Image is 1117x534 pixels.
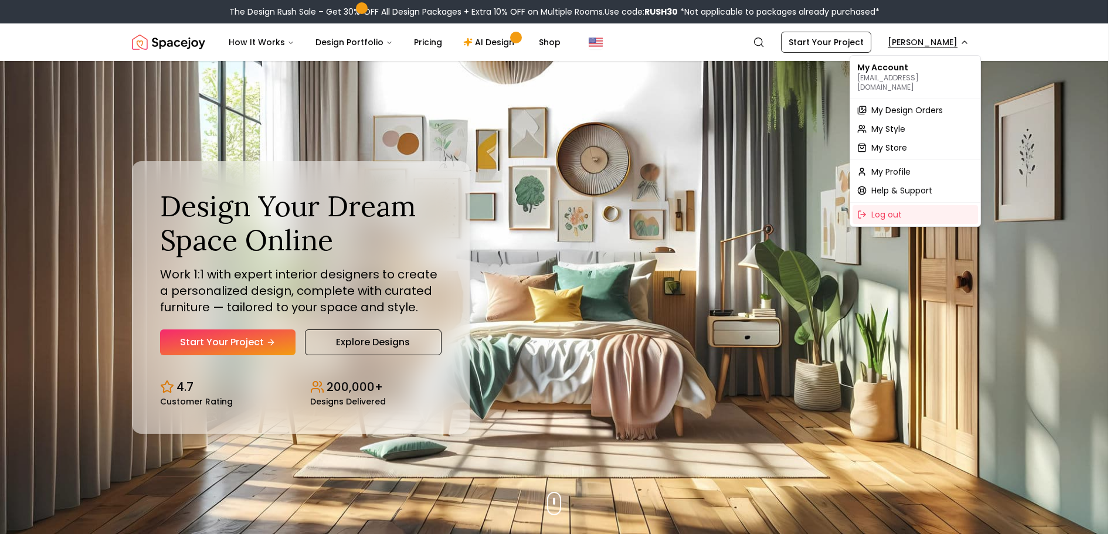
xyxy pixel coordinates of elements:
[871,185,932,196] span: Help & Support
[853,162,978,181] a: My Profile
[853,58,978,96] div: My Account
[853,181,978,200] a: Help & Support
[857,73,973,92] p: [EMAIL_ADDRESS][DOMAIN_NAME]
[871,104,943,116] span: My Design Orders
[853,101,978,120] a: My Design Orders
[871,209,902,220] span: Log out
[853,120,978,138] a: My Style
[871,142,907,154] span: My Store
[850,55,981,227] div: [PERSON_NAME]
[871,123,905,135] span: My Style
[871,166,911,178] span: My Profile
[853,138,978,157] a: My Store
